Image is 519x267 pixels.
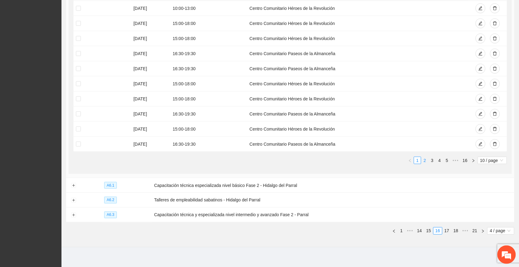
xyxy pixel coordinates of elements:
button: edit [476,3,485,13]
div: Page Size [478,157,507,164]
td: 16:30 - 19:30 [170,137,247,152]
td: [DATE] [131,76,170,91]
td: [DATE] [131,61,170,76]
a: 4 [436,157,443,164]
button: left [406,157,414,164]
button: edit [476,94,485,104]
span: delete [493,142,497,147]
td: [DATE] [131,91,170,107]
span: ••• [451,157,461,164]
span: edit [478,67,483,71]
li: Previous Page [390,227,398,235]
span: 10 / page [480,157,505,164]
button: delete [490,139,500,149]
span: delete [493,97,497,102]
td: 15:00 - 18:00 [170,31,247,46]
td: Centro Comunitario Paseos de la Almanceña [247,137,469,152]
td: Centro Comunitario Héroes de la Revolución [247,122,469,137]
td: [DATE] [131,137,170,152]
button: right [479,227,487,235]
td: Centro Comunitario Héroes de la Revolución [247,16,469,31]
span: 4 / page [490,228,512,234]
span: edit [478,6,483,11]
button: delete [490,109,500,119]
span: delete [493,67,497,71]
button: delete [490,34,500,43]
button: right [470,157,477,164]
button: Expand row [71,183,76,188]
div: Minimizar ventana de chat en vivo [101,3,116,18]
li: Next 5 Pages [451,157,461,164]
button: delete [490,64,500,74]
span: edit [478,127,483,132]
td: Centro Comunitario Héroes de la Revolución [247,91,469,107]
span: left [392,229,396,233]
button: edit [476,109,485,119]
li: 5 [443,157,451,164]
a: 1 [414,157,421,164]
li: Next 5 Pages [461,227,470,235]
span: delete [493,6,497,11]
span: delete [493,51,497,56]
a: 16 [461,157,469,164]
td: 10:00 - 13:00 [170,1,247,16]
span: left [408,159,412,163]
td: [DATE] [131,31,170,46]
li: 18 [451,227,461,235]
td: [DATE] [131,107,170,122]
li: 15 [424,227,434,235]
a: 16 [434,228,442,234]
td: Capacitación técnica y especializada nivel intermedio y avanzado Fase 2 - Parral [152,208,514,222]
span: A6.3 [104,212,117,218]
span: right [472,159,475,163]
td: Centro Comunitario Paseos de la Almanceña [247,46,469,61]
a: 21 [471,228,479,234]
li: Previous Page [406,157,414,164]
span: A6.2 [104,197,117,204]
button: delete [490,94,500,104]
td: 16:30 - 19:30 [170,107,247,122]
li: 2 [421,157,429,164]
td: 15:00 - 18:00 [170,76,247,91]
span: edit [478,97,483,102]
td: 15:00 - 18:00 [170,122,247,137]
button: Expand row [71,213,76,218]
td: 16:30 - 19:30 [170,46,247,61]
span: delete [493,127,497,132]
li: 17 [442,227,452,235]
button: left [390,227,398,235]
div: Chatee con nosotros ahora [32,31,103,39]
button: edit [476,64,485,74]
td: [DATE] [131,122,170,137]
li: 16 [433,227,442,235]
textarea: Escriba su mensaje y pulse “Intro” [3,168,117,190]
a: 3 [429,157,436,164]
td: [DATE] [131,16,170,31]
button: delete [490,18,500,28]
span: edit [478,112,483,117]
li: Next Page [470,157,477,164]
div: Page Size [487,227,514,235]
a: 2 [422,157,428,164]
button: delete [490,3,500,13]
td: Talleres de empleabilidad sabatinos - Hidalgo del Parral [152,193,514,208]
button: edit [476,49,485,59]
span: delete [493,112,497,117]
td: Centro Comunitario Héroes de la Revolución [247,76,469,91]
td: Centro Comunitario Héroes de la Revolución [247,31,469,46]
li: Previous 5 Pages [405,227,415,235]
span: ••• [461,227,470,235]
a: 1 [398,228,405,234]
span: delete [493,36,497,41]
button: edit [476,34,485,43]
span: ••• [405,227,415,235]
button: edit [476,79,485,89]
li: Next Page [479,227,487,235]
a: 14 [415,228,424,234]
span: edit [478,36,483,41]
span: Estamos en línea. [36,82,85,144]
